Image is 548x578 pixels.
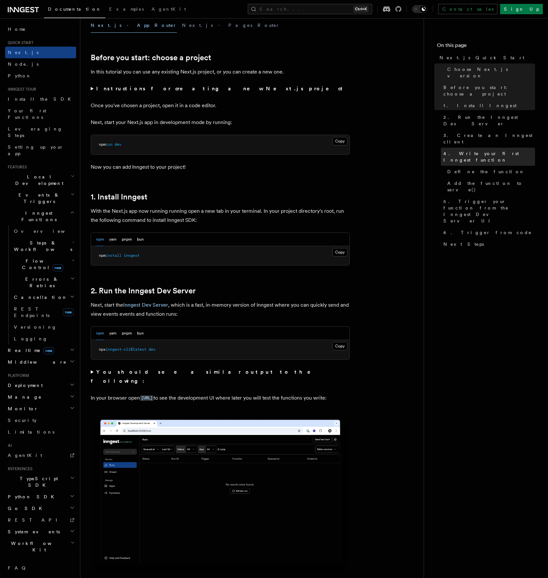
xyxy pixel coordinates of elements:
span: inngest-cli@latest [106,347,146,352]
a: 2. Run the Inngest Dev Server [91,286,196,295]
a: Logging [11,333,76,345]
p: In your browser open to see the development UI where later you will test the functions you write: [91,393,350,403]
a: Limitations [5,426,76,438]
button: Workflow Kit [5,538,76,556]
a: 1. Install Inngest [441,100,535,111]
span: Deployment [5,382,43,389]
a: [URL] [140,395,154,401]
span: Examples [109,6,144,12]
span: Platform [5,373,29,378]
span: 3. Create an Inngest client [443,132,535,145]
summary: You should see a similar output to the following: [91,368,350,386]
button: Steps & Workflows [11,237,76,255]
span: Documentation [48,6,101,12]
span: Add the function to serve() [447,180,535,193]
button: Python SDK [5,491,76,503]
div: Inngest Functions [5,225,76,345]
span: Limitations [8,429,54,435]
span: Python SDK [5,493,58,500]
a: Overview [11,225,76,237]
a: 4. Write your first Inngest function [441,148,535,166]
a: REST Endpointsnew [11,303,76,321]
button: Events & Triggers [5,189,76,207]
button: Copy [332,248,348,256]
a: Security [5,414,76,426]
span: Your first Functions [8,108,46,120]
span: run [106,142,112,147]
a: Install the SDK [5,93,76,105]
button: Search...Ctrl+K [248,4,372,14]
button: Toggle dark mode [412,5,428,13]
span: new [43,347,54,354]
button: Errors & Retries [11,273,76,291]
button: Next.js - App Router [91,18,177,33]
span: Realtime [5,347,54,354]
strong: You should see a similar output to the following: [91,369,320,384]
a: AgentKit [5,449,76,461]
span: Home [8,26,26,32]
p: With the Next.js app now running running open a new tab in your terminal. In your project directo... [91,207,350,225]
span: Choose Next.js version [447,66,535,79]
button: Go SDK [5,503,76,514]
button: Manage [5,391,76,403]
a: 1. Install Inngest [91,192,147,201]
a: Next.js Quick Start [437,52,535,63]
span: 5. Trigger your function from the Inngest Dev Server UI [443,198,535,224]
span: dev [149,347,155,352]
span: 2. Run the Inngest Dev Server [443,114,535,127]
span: REST Endpoints [14,306,50,318]
span: Flow Control [11,258,71,271]
span: Events & Triggers [5,192,71,205]
a: Contact sales [438,4,497,14]
a: 6. Trigger from code [441,227,535,238]
span: Next Steps [443,241,484,247]
span: Before you start: choose a project [443,84,535,97]
button: Local Development [5,171,76,189]
h4: On this page [437,41,535,52]
span: Versioning [14,324,57,330]
a: Next.js [5,47,76,58]
button: bun [137,233,144,246]
span: Node.js [8,62,39,67]
a: Inngest Dev Server [123,302,168,308]
span: Setting up your app [8,144,63,156]
span: Quick start [5,40,33,45]
span: Steps & Workflows [11,240,72,253]
span: FAQ [8,565,29,571]
button: Realtimenew [5,345,76,356]
a: 2. Run the Inngest Dev Server [441,111,535,130]
a: Examples [105,2,148,17]
span: Middleware [5,359,67,365]
span: Security [8,418,37,423]
kbd: Ctrl+K [354,6,368,12]
p: Once you've chosen a project, open it in a code editor. [91,101,350,110]
span: Next.js [8,50,39,55]
span: Go SDK [5,505,46,512]
span: REST API [8,517,63,523]
a: FAQ [5,562,76,574]
span: Local Development [5,174,71,187]
a: Before you start: choose a project [441,82,535,100]
span: AI [5,443,12,448]
span: npm [99,253,106,258]
span: Errors & Retries [11,276,70,289]
button: System events [5,526,76,538]
span: Install the SDK [8,96,75,102]
button: pnpm [122,327,132,340]
span: 6. Trigger from code [443,229,532,236]
a: AgentKit [148,2,190,17]
span: AgentKit [8,453,42,458]
span: References [5,466,32,471]
span: install [106,253,121,258]
span: npm [99,142,106,147]
a: 5. Trigger your function from the Inngest Dev Server UI [441,196,535,227]
p: Next, start your Next.js app in development mode by running: [91,118,350,127]
button: Cancellation [11,291,76,303]
a: Leveraging Steps [5,123,76,141]
button: Middleware [5,356,76,368]
span: System events [5,528,60,535]
img: Inngest Dev Server's 'Runs' tab with no data [91,413,350,576]
a: REST API [5,514,76,526]
button: Copy [332,137,348,145]
button: npm [96,233,104,246]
